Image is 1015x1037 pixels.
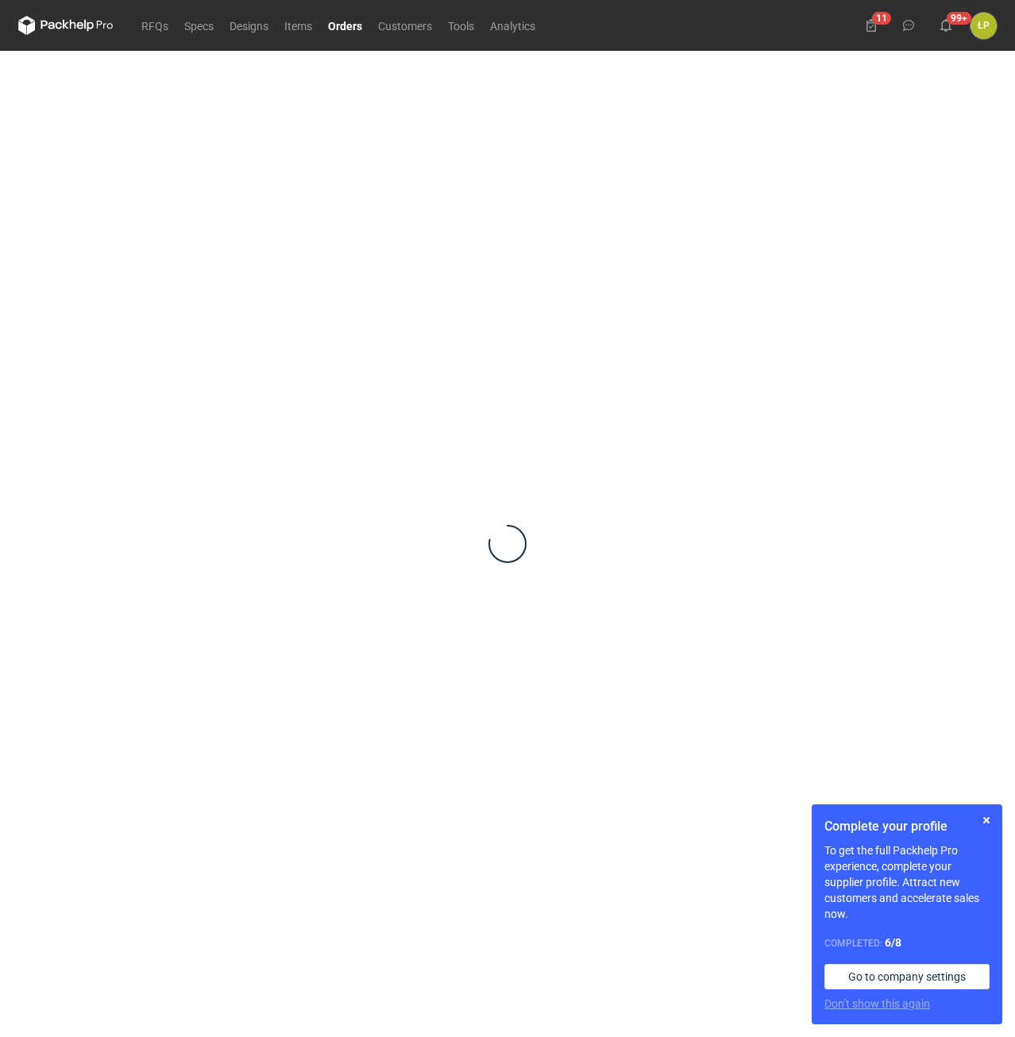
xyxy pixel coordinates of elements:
[977,811,996,830] button: Skip for now
[276,16,320,35] a: Items
[176,16,222,35] a: Specs
[859,13,884,38] button: 11
[18,16,114,35] svg: Packhelp Pro
[971,13,997,39] button: ŁP
[222,16,276,35] a: Designs
[370,16,440,35] a: Customers
[824,817,990,836] h1: Complete your profile
[824,964,990,989] a: Go to company settings
[482,16,543,35] a: Analytics
[320,16,370,35] a: Orders
[971,13,997,39] div: Łukasz Postawa
[933,13,959,38] button: 99+
[824,842,990,922] p: To get the full Packhelp Pro experience, complete your supplier profile. Attract new customers an...
[824,996,930,1012] button: Don’t show this again
[824,935,990,951] div: Completed:
[885,936,901,949] strong: 6 / 8
[440,16,482,35] a: Tools
[133,16,176,35] a: RFQs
